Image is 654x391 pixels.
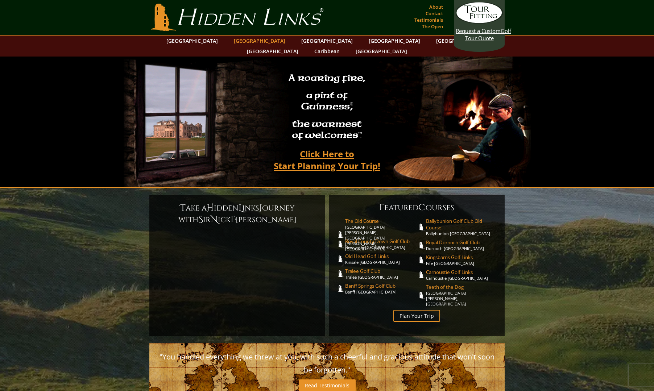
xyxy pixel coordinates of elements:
[420,21,445,32] a: The Open
[379,202,384,213] span: F
[345,268,417,280] a: Tralee Golf ClubTralee [GEOGRAPHIC_DATA]
[426,218,498,231] span: Ballybunion Golf Club Old Course
[426,284,498,290] span: Teeth of the Dog
[432,36,491,46] a: [GEOGRAPHIC_DATA]
[211,214,218,225] span: N
[311,46,343,57] a: Caribbean
[163,36,222,46] a: [GEOGRAPHIC_DATA]
[157,350,497,377] p: "You handled everything we threw at you, with such a cheerful and gracious attitude that won't so...
[365,36,424,46] a: [GEOGRAPHIC_DATA]
[298,36,356,46] a: [GEOGRAPHIC_DATA]
[207,202,214,214] span: H
[352,46,411,57] a: [GEOGRAPHIC_DATA]
[231,214,236,225] span: F
[266,145,388,174] a: Click Here toStart Planning Your Trip!
[426,254,498,266] a: Kingsbarns Golf LinksFife [GEOGRAPHIC_DATA]
[413,15,445,25] a: Testimonials
[336,202,497,213] h6: eatured ourses
[424,8,445,18] a: Contact
[345,218,417,224] span: The Old Course
[427,2,445,12] a: About
[239,202,242,214] span: L
[426,218,498,236] a: Ballybunion Golf Club Old CourseBallybunion [GEOGRAPHIC_DATA]
[230,36,289,46] a: [GEOGRAPHIC_DATA]
[345,238,417,245] span: Royal County Down Golf Club
[345,283,417,289] span: Banff Springs Golf Club
[426,254,498,261] span: Kingsbarns Golf Links
[393,310,440,322] a: Plan Your Trip
[426,269,498,275] span: Carnoustie Golf Links
[180,202,186,214] span: T
[157,202,318,225] h6: ake a idden inks ourney with ir ick [PERSON_NAME]
[456,2,503,42] a: Request a CustomGolf Tour Quote
[345,253,417,259] span: Old Head Golf Links
[426,239,498,246] span: Royal Dornoch Golf Club
[259,202,262,214] span: J
[243,46,302,57] a: [GEOGRAPHIC_DATA]
[426,269,498,281] a: Carnoustie Golf LinksCarnoustie [GEOGRAPHIC_DATA]
[418,202,426,213] span: C
[345,218,417,251] a: The Old Course[GEOGRAPHIC_DATA][PERSON_NAME], [GEOGRAPHIC_DATA][PERSON_NAME] [GEOGRAPHIC_DATA]
[426,284,498,307] a: Teeth of the Dog[GEOGRAPHIC_DATA][PERSON_NAME], [GEOGRAPHIC_DATA]
[456,27,501,34] span: Request a Custom
[198,214,203,225] span: S
[345,253,417,265] a: Old Head Golf LinksKinsale [GEOGRAPHIC_DATA]
[426,239,498,251] a: Royal Dornoch Golf ClubDornoch [GEOGRAPHIC_DATA]
[345,238,417,250] a: Royal County Down Golf ClubNewcastle [GEOGRAPHIC_DATA]
[345,268,417,274] span: Tralee Golf Club
[345,283,417,295] a: Banff Springs Golf ClubBanff [GEOGRAPHIC_DATA]
[284,69,370,145] h2: A roaring fire, a pint of Guinness , the warmest of welcomes™.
